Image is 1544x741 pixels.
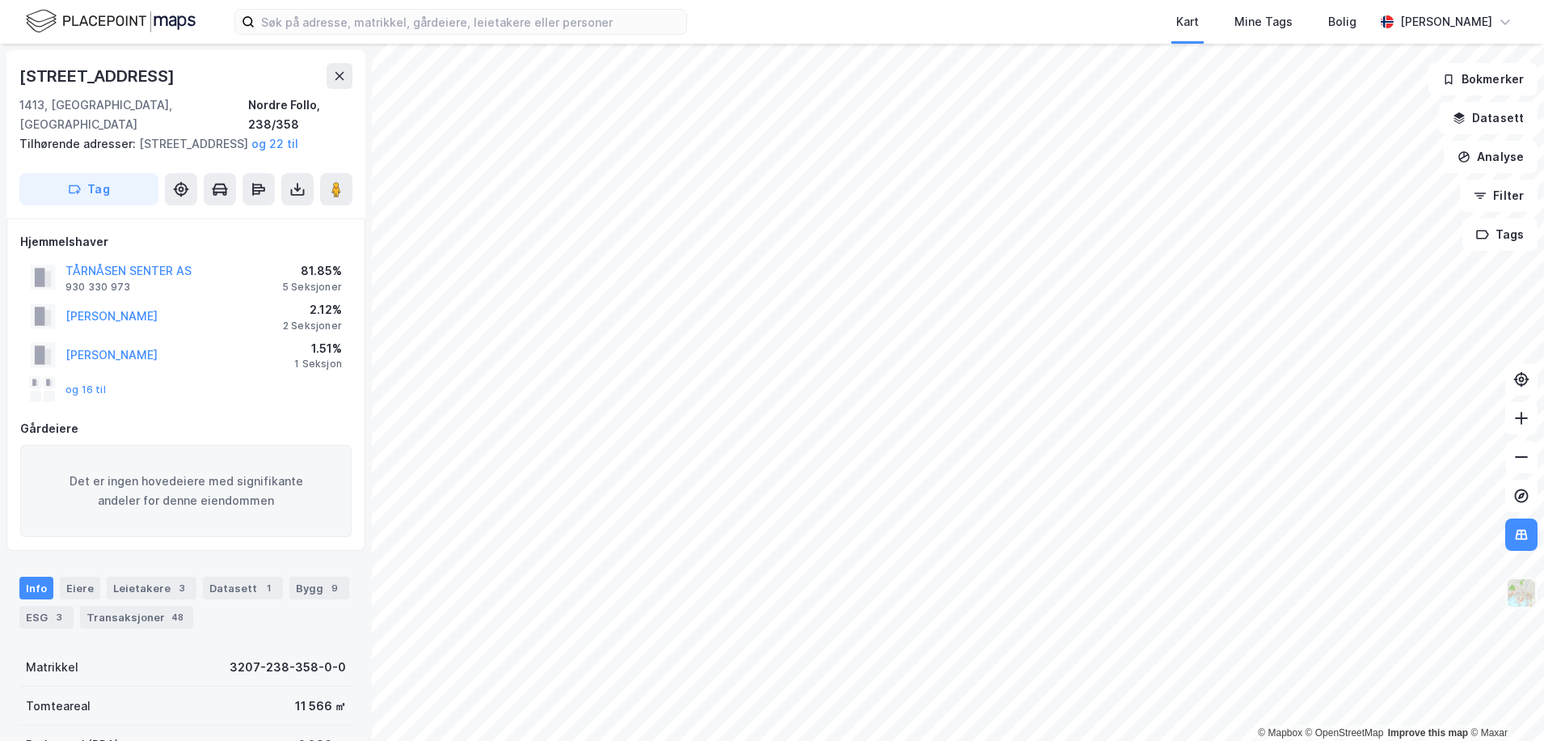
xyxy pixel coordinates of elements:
[1400,12,1492,32] div: [PERSON_NAME]
[327,580,343,596] div: 9
[107,577,196,599] div: Leietakere
[51,609,67,625] div: 3
[260,580,276,596] div: 1
[283,320,342,332] div: 2 Seksjoner
[168,609,187,625] div: 48
[1328,12,1356,32] div: Bolig
[26,7,196,36] img: logo.f888ab2527a4732fd821a326f86c7f29.svg
[1444,141,1538,173] button: Analyse
[203,577,283,599] div: Datasett
[19,577,53,599] div: Info
[294,358,342,370] div: 1 Seksjon
[1506,578,1537,608] img: Z
[294,339,342,358] div: 1.51%
[283,300,342,320] div: 2.12%
[19,137,139,150] span: Tilhørende adresser:
[1439,102,1538,134] button: Datasett
[60,577,100,599] div: Eiere
[1463,663,1544,741] iframe: Chat Widget
[20,419,352,438] div: Gårdeiere
[174,580,190,596] div: 3
[248,95,352,134] div: Nordre Follo, 238/358
[295,697,346,716] div: 11 566 ㎡
[19,173,158,205] button: Tag
[1176,12,1199,32] div: Kart
[1234,12,1293,32] div: Mine Tags
[65,281,130,294] div: 930 330 973
[282,261,342,281] div: 81.85%
[1388,727,1468,739] a: Improve this map
[19,63,178,89] div: [STREET_ADDRESS]
[1462,218,1538,251] button: Tags
[26,697,91,716] div: Tomteareal
[1428,63,1538,95] button: Bokmerker
[255,10,686,34] input: Søk på adresse, matrikkel, gårdeiere, leietakere eller personer
[20,232,352,252] div: Hjemmelshaver
[1306,727,1384,739] a: OpenStreetMap
[282,281,342,294] div: 5 Seksjoner
[230,658,346,677] div: 3207-238-358-0-0
[80,606,193,629] div: Transaksjoner
[19,606,74,629] div: ESG
[26,658,78,677] div: Matrikkel
[1460,180,1538,212] button: Filter
[19,134,340,154] div: [STREET_ADDRESS]
[289,577,349,599] div: Bygg
[20,445,352,537] div: Det er ingen hovedeiere med signifikante andeler for denne eiendommen
[19,95,248,134] div: 1413, [GEOGRAPHIC_DATA], [GEOGRAPHIC_DATA]
[1258,727,1302,739] a: Mapbox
